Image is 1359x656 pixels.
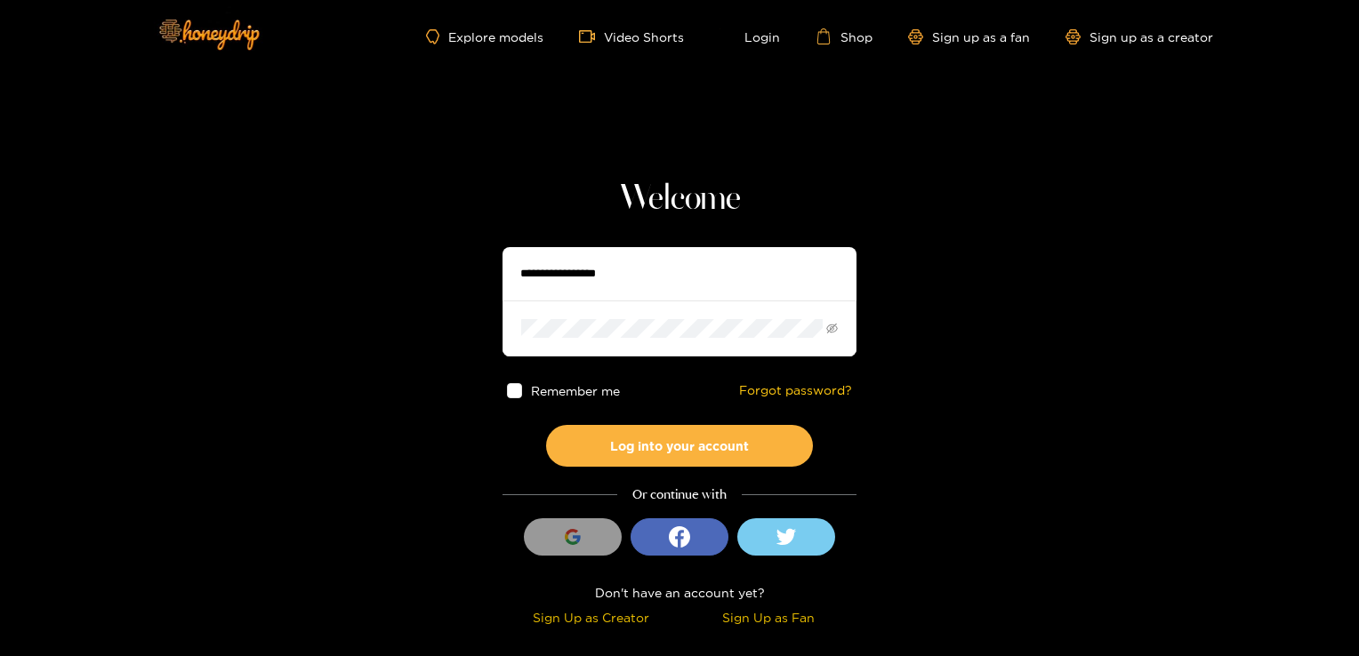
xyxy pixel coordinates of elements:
span: Remember me [531,384,620,397]
a: Forgot password? [739,383,852,398]
a: Login [720,28,780,44]
a: Explore models [426,29,543,44]
a: Shop [816,28,872,44]
div: Don't have an account yet? [503,582,856,603]
a: Video Shorts [579,28,684,44]
button: Log into your account [546,425,813,467]
div: Sign Up as Creator [507,607,675,628]
a: Sign up as a fan [908,29,1030,44]
span: eye-invisible [826,323,838,334]
h1: Welcome [503,178,856,220]
span: video-camera [579,28,604,44]
a: Sign up as a creator [1065,29,1213,44]
div: Sign Up as Fan [684,607,852,628]
div: Or continue with [503,484,856,505]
